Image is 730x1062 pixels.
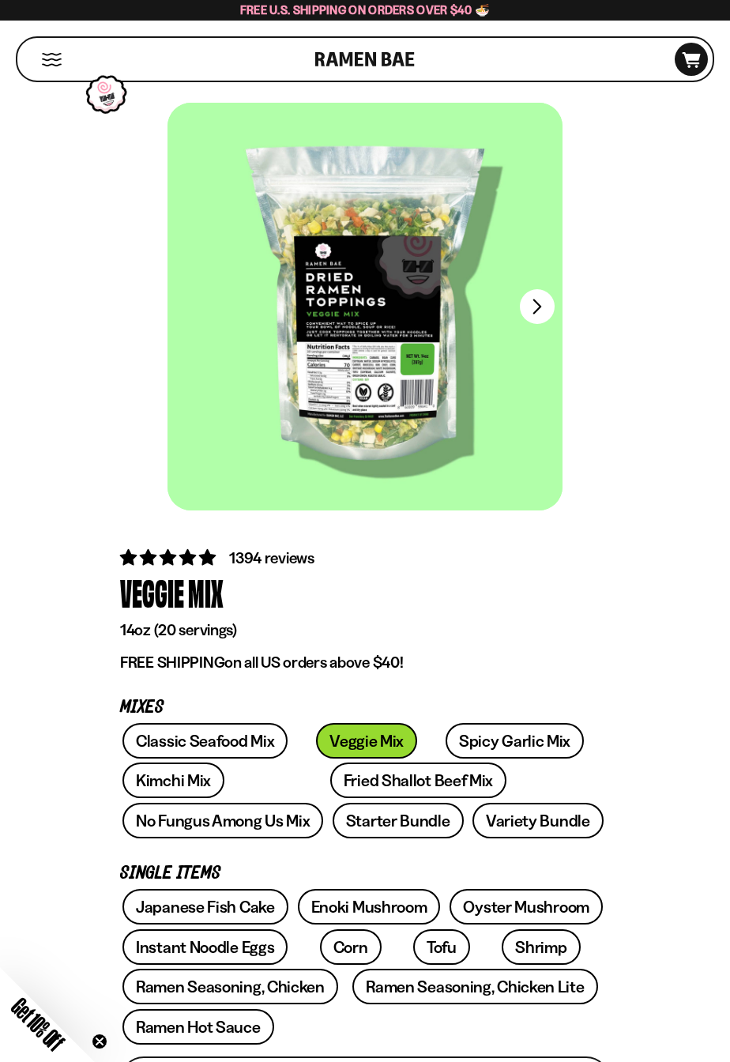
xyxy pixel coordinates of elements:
[122,889,288,925] a: Japanese Fish Cake
[298,889,441,925] a: Enoki Mushroom
[520,289,555,324] button: Next
[120,570,184,616] div: Veggie
[120,653,610,672] p: on all US orders above $40!
[330,763,506,798] a: Fried Shallot Beef Mix
[352,969,597,1004] a: Ramen Seasoning, Chicken Lite
[446,723,584,759] a: Spicy Garlic Mix
[472,803,604,838] a: Variety Bundle
[122,723,288,759] a: Classic Seafood Mix
[122,969,338,1004] a: Ramen Seasoning, Chicken
[229,548,314,567] span: 1394 reviews
[413,929,470,965] a: Tofu
[41,53,62,66] button: Mobile Menu Trigger
[120,620,610,640] p: 14oz (20 servings)
[122,803,323,838] a: No Fungus Among Us Mix
[188,570,224,616] div: Mix
[122,929,288,965] a: Instant Noodle Eggs
[502,929,580,965] a: Shrimp
[240,2,491,17] span: Free U.S. Shipping on Orders over $40 🍜
[7,993,69,1055] span: Get 10% Off
[120,653,224,672] strong: FREE SHIPPING
[122,763,224,798] a: Kimchi Mix
[120,866,610,881] p: Single Items
[120,700,610,715] p: Mixes
[122,1009,274,1045] a: Ramen Hot Sauce
[92,1034,107,1049] button: Close teaser
[333,803,464,838] a: Starter Bundle
[320,929,382,965] a: Corn
[120,548,219,567] span: 4.76 stars
[450,889,603,925] a: Oyster Mushroom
